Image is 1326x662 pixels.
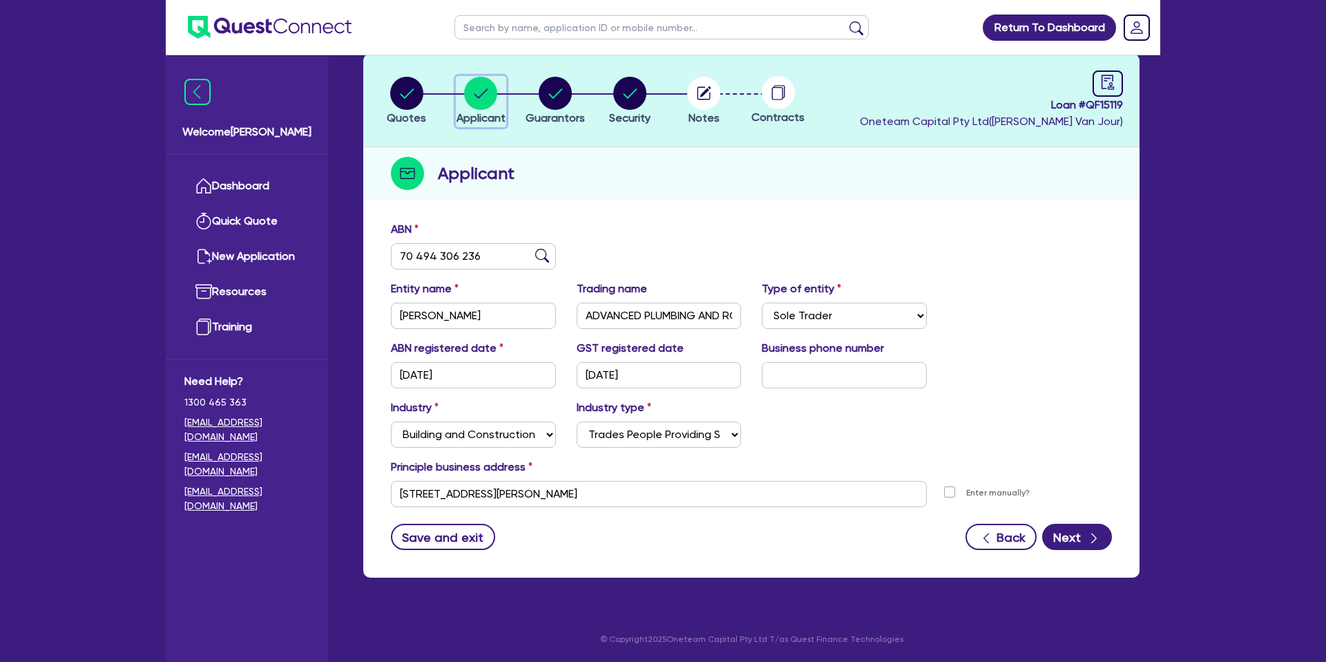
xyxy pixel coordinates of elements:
span: Security [609,111,651,124]
span: Guarantors [526,111,585,124]
img: icon-menu-close [184,79,211,105]
span: 1300 465 363 [184,395,309,410]
label: Industry type [577,399,651,416]
button: Security [608,76,651,127]
span: Oneteam Capital Pty Ltd ( [PERSON_NAME] Van Jour ) [860,115,1123,128]
label: GST registered date [577,340,684,357]
button: Next [1042,524,1112,550]
span: Quotes [387,111,426,124]
img: abn-lookup icon [535,249,549,263]
a: Return To Dashboard [983,15,1116,41]
a: Quick Quote [184,204,309,239]
label: ABN [391,221,419,238]
a: New Application [184,239,309,274]
span: audit [1100,75,1115,90]
label: Enter manually? [966,486,1030,500]
a: [EMAIL_ADDRESS][DOMAIN_NAME] [184,415,309,444]
img: step-icon [391,157,424,190]
img: training [195,319,212,335]
img: quick-quote [195,213,212,229]
img: quest-connect-logo-blue [188,16,352,39]
a: audit [1093,70,1123,97]
label: Entity name [391,281,459,297]
a: Resources [184,274,309,310]
label: Industry [391,399,439,416]
label: ABN registered date [391,340,503,357]
label: Business phone number [762,340,884,357]
span: Welcome [PERSON_NAME] [182,124,311,140]
img: new-application [195,248,212,265]
a: [EMAIL_ADDRESS][DOMAIN_NAME] [184,450,309,479]
img: resources [195,283,212,300]
input: Search by name, application ID or mobile number... [454,15,869,39]
button: Applicant [456,76,506,127]
span: Need Help? [184,373,309,390]
span: Applicant [457,111,506,124]
a: Dashboard [184,169,309,204]
a: [EMAIL_ADDRESS][DOMAIN_NAME] [184,484,309,513]
button: Back [965,524,1037,550]
label: Principle business address [391,459,532,475]
p: © Copyright 2025 Oneteam Capital Pty Ltd T/as Quest Finance Technologies [354,633,1149,645]
button: Save and exit [391,524,495,550]
a: Dropdown toggle [1119,10,1155,46]
button: Guarantors [525,76,586,127]
label: Trading name [577,281,647,297]
span: Notes [689,111,720,124]
input: DD / MM / YYYY [391,362,556,388]
a: Training [184,310,309,345]
span: Contracts [751,111,805,124]
input: DD / MM / YYYY [577,362,742,388]
span: Loan # QF15119 [860,97,1123,113]
button: Notes [686,76,721,127]
h2: Applicant [438,161,515,186]
button: Quotes [386,76,427,127]
label: Type of entity [762,281,841,297]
